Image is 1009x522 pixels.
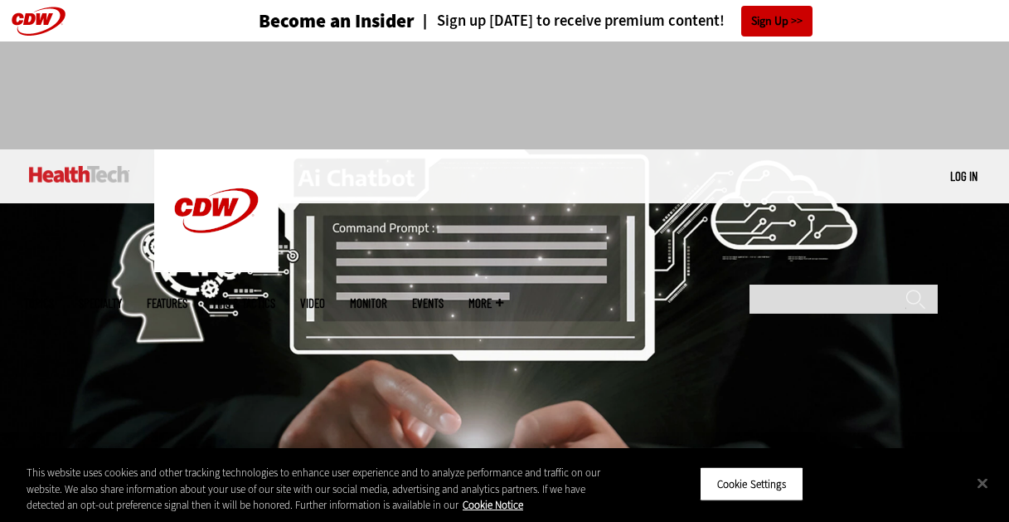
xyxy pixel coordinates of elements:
iframe: advertisement [203,58,807,133]
div: This website uses cookies and other tracking technologies to enhance user experience and to analy... [27,465,605,514]
h3: Become an Insider [259,12,415,31]
a: Video [300,297,325,310]
a: MonITor [350,297,387,310]
a: Become an Insider [196,12,415,31]
img: Home [154,149,279,272]
a: Sign up [DATE] to receive premium content! [415,13,725,29]
button: Cookie Settings [700,466,803,501]
a: Sign Up [741,6,813,37]
div: User menu [950,168,977,185]
a: Tips & Tactics [212,297,275,310]
a: Log in [950,168,977,183]
span: Topics [24,297,54,310]
a: Features [147,297,187,310]
span: Specialty [79,297,122,310]
button: Close [964,465,1001,501]
a: Events [412,297,444,310]
img: Home [29,166,129,183]
a: More information about your privacy [463,498,523,512]
a: CDW [154,259,279,276]
span: More [468,297,503,310]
